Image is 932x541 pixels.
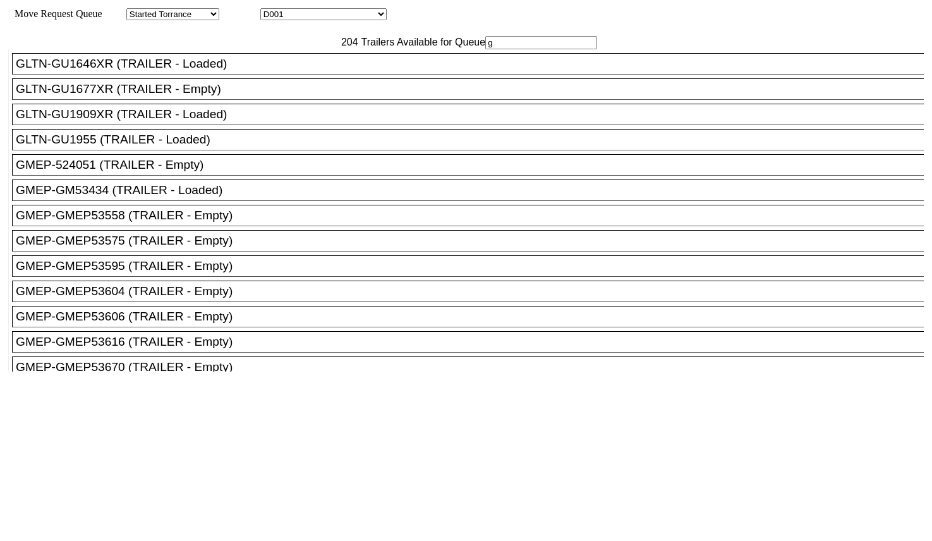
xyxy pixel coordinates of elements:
div: GLTN-GU1909XR (TRAILER - Loaded) [16,107,931,121]
div: GMEP-GMEP53575 (TRAILER - Empty) [16,234,931,248]
div: GMEP-524051 (TRAILER - Empty) [16,158,931,172]
div: GLTN-GU1646XR (TRAILER - Loaded) [16,57,931,71]
span: 204 [335,37,358,47]
div: GMEP-GMEP53595 (TRAILER - Empty) [16,259,931,273]
div: GMEP-GM53434 (TRAILER - Loaded) [16,183,931,197]
div: GMEP-GMEP53558 (TRAILER - Empty) [16,209,931,222]
div: GMEP-GMEP53604 (TRAILER - Empty) [16,284,931,298]
div: GLTN-GU1677XR (TRAILER - Empty) [16,82,931,96]
div: GLTN-GU1955 (TRAILER - Loaded) [16,133,931,147]
div: GMEP-GMEP53606 (TRAILER - Empty) [16,310,931,324]
span: Move Request Queue [8,8,102,19]
span: Location [222,8,258,19]
div: GMEP-GMEP53616 (TRAILER - Empty) [16,335,931,349]
span: Area [104,8,124,19]
div: GMEP-GMEP53670 (TRAILER - Empty) [16,360,931,374]
input: Filter Available Trailers [485,36,597,49]
span: Trailers Available for Queue [358,37,486,47]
